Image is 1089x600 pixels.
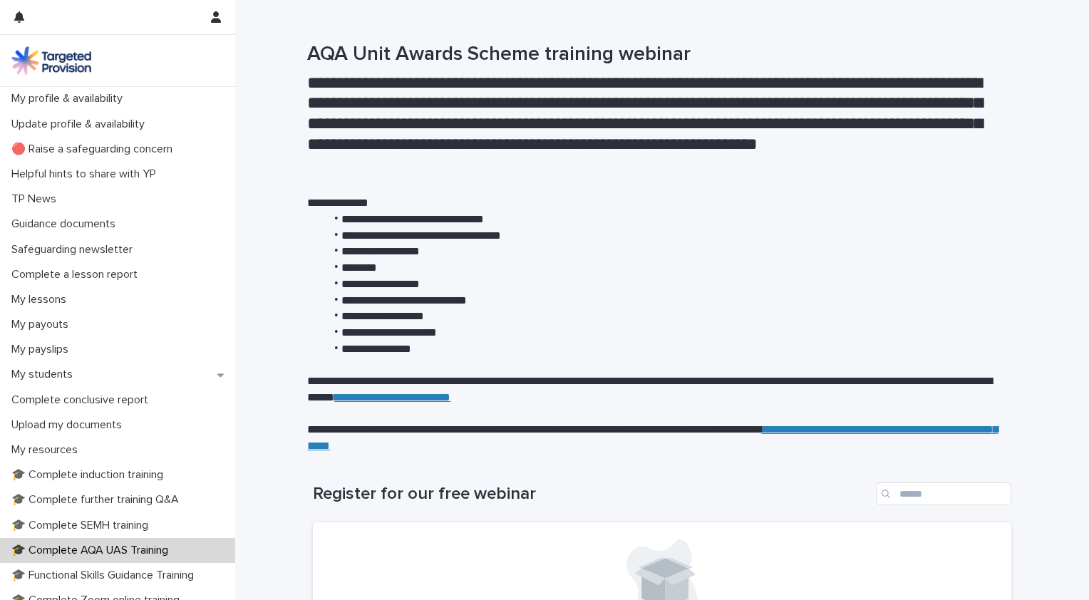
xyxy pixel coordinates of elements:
[6,92,134,105] p: My profile & availability
[6,192,68,206] p: TP News
[6,393,160,407] p: Complete conclusive report
[6,243,144,257] p: Safeguarding newsletter
[6,293,78,306] p: My lessons
[6,418,133,432] p: Upload my documents
[6,167,167,181] p: Helpful hints to share with YP
[6,443,89,457] p: My resources
[6,318,80,331] p: My payouts
[876,482,1011,505] input: Search
[6,493,190,507] p: 🎓 Complete further training Q&A
[6,118,156,131] p: Update profile & availability
[6,544,180,557] p: 🎓 Complete AQA UAS Training
[6,569,205,582] p: 🎓 Functional Skills Guidance Training
[307,43,1006,67] h1: AQA Unit Awards Scheme training webinar
[6,519,160,532] p: 🎓 Complete SEMH training
[6,143,184,156] p: 🔴 Raise a safeguarding concern
[6,368,84,381] p: My students
[6,468,175,482] p: 🎓 Complete induction training
[6,217,127,231] p: Guidance documents
[6,268,149,281] p: Complete a lesson report
[11,46,91,75] img: M5nRWzHhSzIhMunXDL62
[6,343,80,356] p: My payslips
[313,484,870,505] h1: Register for our free webinar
